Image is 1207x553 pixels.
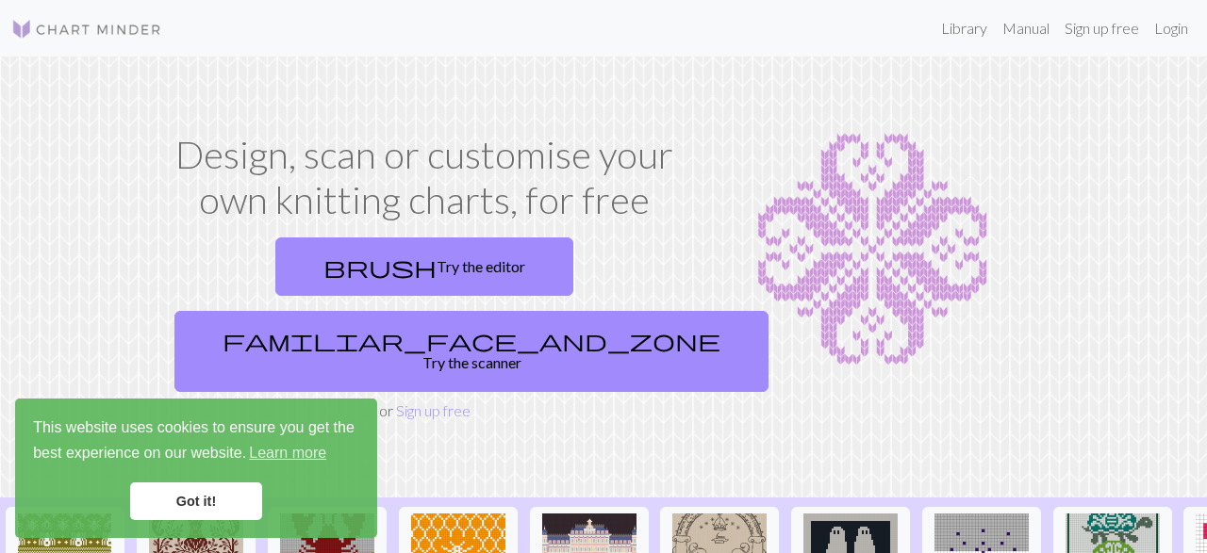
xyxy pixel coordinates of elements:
a: Try the scanner [174,311,769,392]
h1: Design, scan or customise your own knitting charts, for free [167,132,682,222]
div: cookieconsent [15,398,377,538]
a: Login [1147,9,1196,47]
a: Sign up free [1057,9,1147,47]
a: Try the editor [275,237,573,296]
a: learn more about cookies [246,439,329,467]
span: familiar_face_and_zone [223,327,720,353]
a: Manual [995,9,1057,47]
a: dismiss cookie message [130,482,262,520]
img: Chart example [704,132,1040,367]
a: Library [934,9,995,47]
span: This website uses cookies to ensure you get the best experience on our website. [33,416,359,467]
div: or [167,230,682,422]
img: Logo [11,18,162,41]
a: Sign up free [396,401,471,419]
span: brush [323,253,437,280]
